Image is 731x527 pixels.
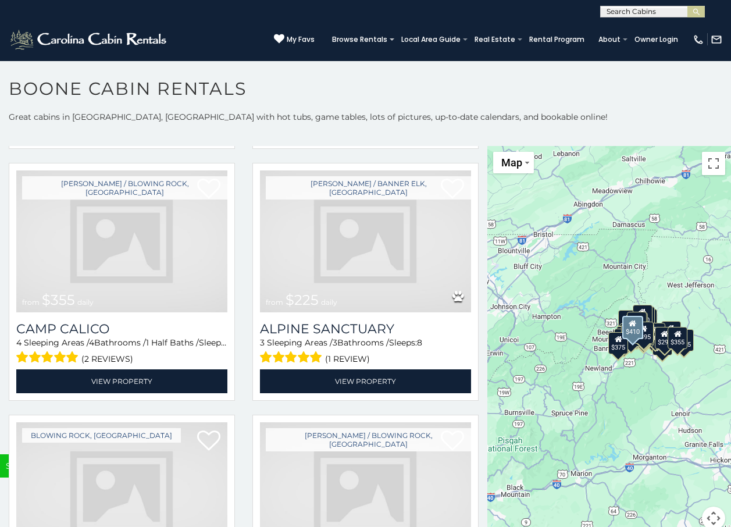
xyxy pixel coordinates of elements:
[593,31,626,48] a: About
[622,316,643,339] div: $410
[274,34,315,45] a: My Favs
[287,34,315,45] span: My Favs
[608,332,628,354] div: $375
[633,322,653,344] div: $395
[197,429,220,454] a: Add to favorites
[626,312,646,334] div: $425
[266,298,283,307] span: from
[711,34,722,45] img: mail-regular-white.png
[417,337,422,348] span: 8
[227,337,232,348] span: 8
[321,298,337,307] span: daily
[16,369,227,393] a: View Property
[22,298,40,307] span: from
[77,298,94,307] span: daily
[260,321,471,337] a: Alpine Sanctuary
[146,337,199,348] span: 1 Half Baths /
[89,337,94,348] span: 4
[16,337,22,348] span: 4
[16,170,227,312] img: Camp Calico
[702,152,725,175] button: Toggle fullscreen view
[673,329,693,351] div: $355
[42,291,75,308] span: $355
[22,176,227,200] a: [PERSON_NAME] / Blowing Rock, [GEOGRAPHIC_DATA]
[266,176,471,200] a: [PERSON_NAME] / Banner Elk, [GEOGRAPHIC_DATA]
[260,337,265,348] span: 3
[645,323,665,345] div: $380
[260,170,471,312] a: Alpine Sanctuary from $225 daily
[395,31,466,48] a: Local Area Guide
[629,31,684,48] a: Owner Login
[260,337,471,366] div: Sleeping Areas / Bathrooms / Sleeps:
[661,321,680,343] div: $930
[654,327,674,349] div: $299
[260,170,471,312] img: Alpine Sanctuary
[632,305,652,327] div: $320
[493,152,534,173] button: Change map style
[634,307,654,329] div: $255
[326,31,393,48] a: Browse Rentals
[16,321,227,337] a: Camp Calico
[16,170,227,312] a: Camp Calico from $355 daily
[266,428,471,451] a: [PERSON_NAME] / Blowing Rock, [GEOGRAPHIC_DATA]
[637,309,657,331] div: $250
[286,291,319,308] span: $225
[523,31,590,48] a: Rental Program
[634,323,654,345] div: $675
[618,310,638,332] div: $635
[668,327,687,349] div: $355
[501,156,522,169] span: Map
[325,351,370,366] span: (1 review)
[333,337,337,348] span: 3
[469,31,521,48] a: Real Estate
[22,428,181,443] a: Blowing Rock, [GEOGRAPHIC_DATA]
[81,351,133,366] span: (2 reviews)
[16,337,227,366] div: Sleeping Areas / Bathrooms / Sleeps:
[9,28,170,51] img: White-1-2.png
[693,34,704,45] img: phone-regular-white.png
[260,369,471,393] a: View Property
